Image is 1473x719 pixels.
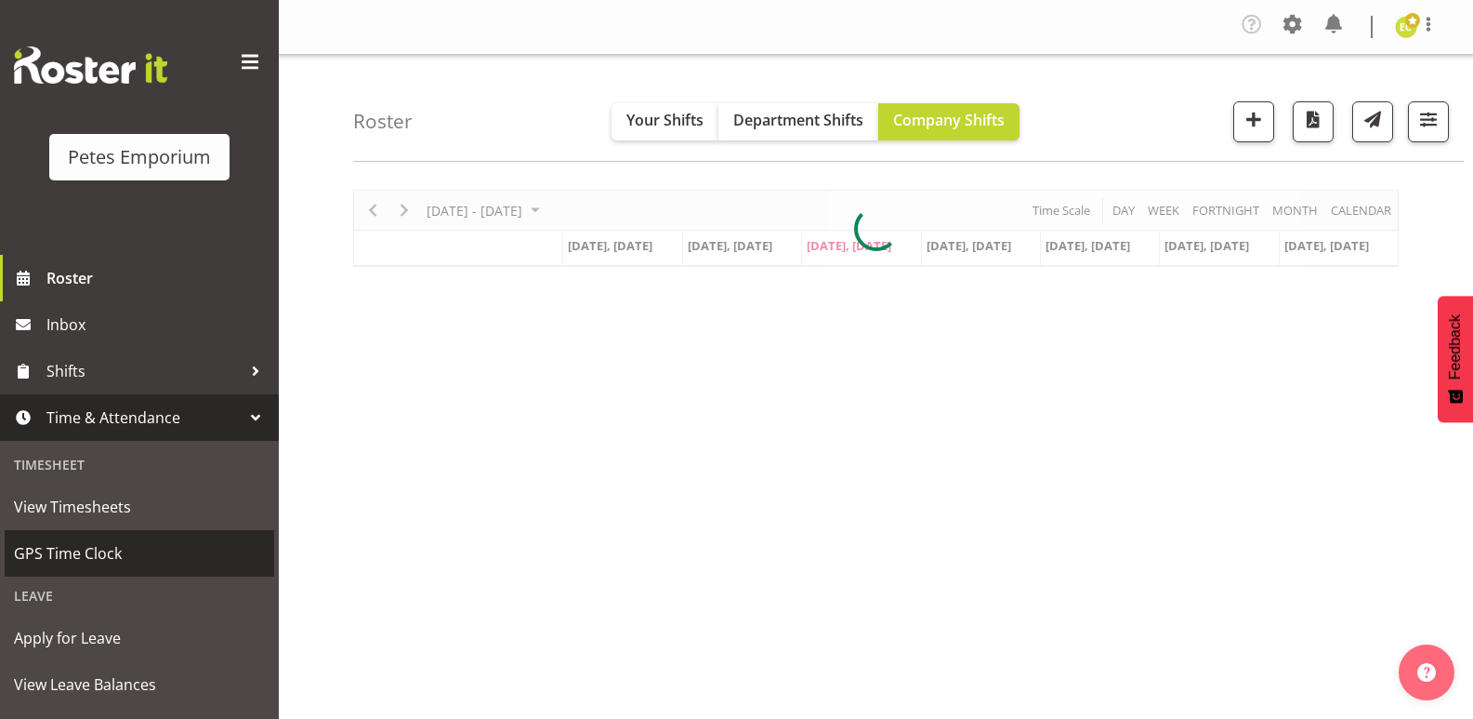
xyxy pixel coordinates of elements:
[5,530,274,577] a: GPS Time Clock
[46,264,270,292] span: Roster
[68,143,211,171] div: Petes Emporium
[626,110,704,130] span: Your Shifts
[5,577,274,615] div: Leave
[5,446,274,484] div: Timesheet
[893,110,1005,130] span: Company Shifts
[612,103,718,140] button: Your Shifts
[14,47,167,84] img: Rosterit website logo
[1395,16,1417,38] img: emma-croft7499.jpg
[5,484,274,530] a: View Timesheets
[1417,663,1436,682] img: help-xxl-2.png
[46,357,242,385] span: Shifts
[1233,101,1274,142] button: Add a new shift
[46,404,242,432] span: Time & Attendance
[718,103,878,140] button: Department Shifts
[1293,101,1334,142] button: Download a PDF of the roster according to the set date range.
[733,110,863,130] span: Department Shifts
[46,311,270,339] span: Inbox
[14,539,265,567] span: GPS Time Clock
[1352,101,1393,142] button: Send a list of all shifts for the selected filtered period to all rostered employees.
[1408,101,1449,142] button: Filter Shifts
[353,111,413,132] h4: Roster
[5,615,274,661] a: Apply for Leave
[14,671,265,699] span: View Leave Balances
[14,624,265,652] span: Apply for Leave
[1438,296,1473,422] button: Feedback - Show survey
[1447,314,1464,379] span: Feedback
[878,103,1019,140] button: Company Shifts
[5,661,274,708] a: View Leave Balances
[14,493,265,521] span: View Timesheets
